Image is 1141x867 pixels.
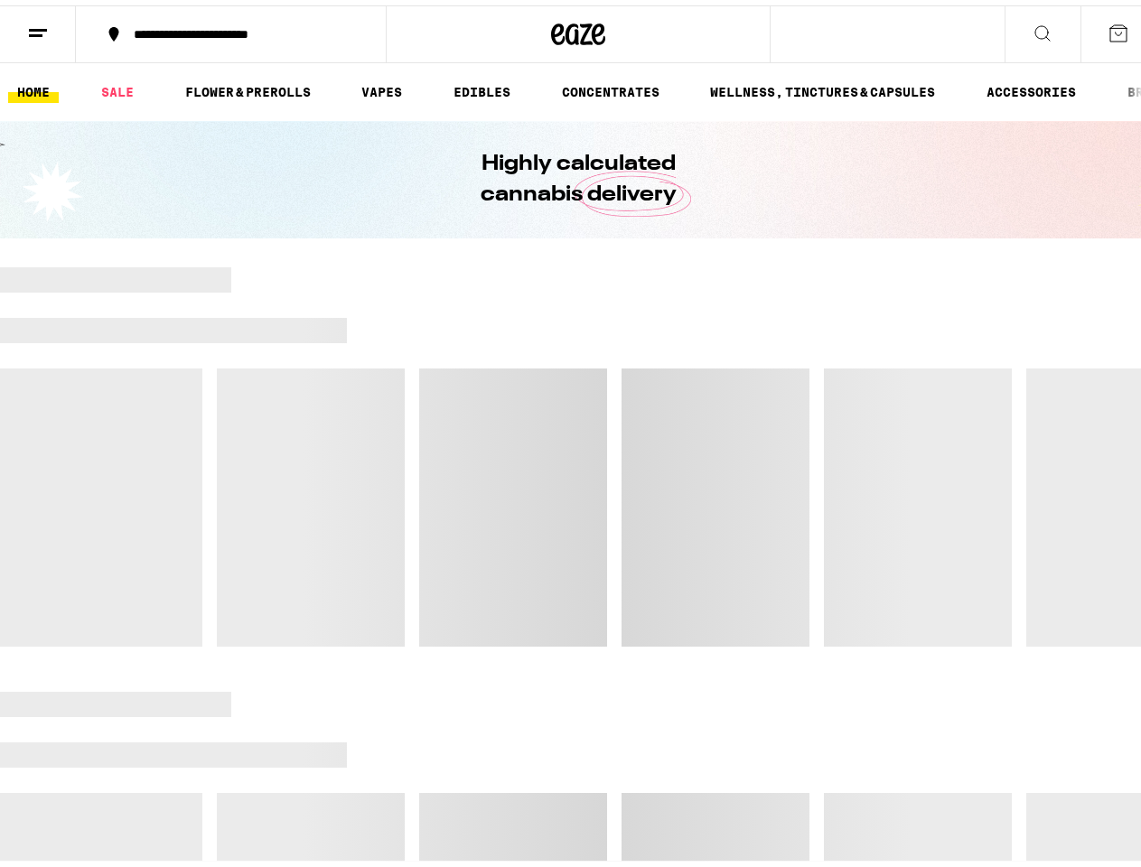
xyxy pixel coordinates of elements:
button: Redirect to URL [1,1,987,131]
a: HOME [8,76,59,98]
a: FLOWER & PREROLLS [176,76,320,98]
a: WELLNESS, TINCTURES & CAPSULES [701,76,944,98]
a: VAPES [352,76,411,98]
a: ACCESSORIES [977,76,1085,98]
a: CONCENTRATES [553,76,669,98]
a: SALE [92,76,143,98]
a: EDIBLES [444,76,519,98]
h1: Highly calculated cannabis delivery [429,144,727,205]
